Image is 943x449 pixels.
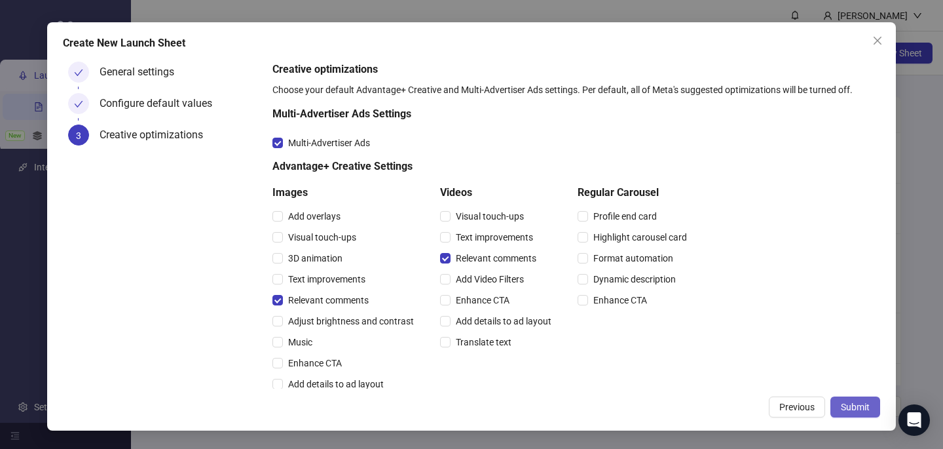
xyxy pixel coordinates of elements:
[867,30,888,51] button: Close
[588,209,662,224] span: Profile end card
[272,83,875,97] div: Choose your default Advantage+ Creative and Multi-Advertiser Ads settings. Per default, all of Me...
[76,130,81,141] span: 3
[451,209,529,224] span: Visual touch-ups
[283,251,348,265] span: 3D animation
[588,293,652,307] span: Enhance CTA
[272,62,875,77] h5: Creative optimizations
[283,377,389,391] span: Add details to ad layout
[588,251,678,265] span: Format automation
[74,68,83,77] span: check
[451,230,538,244] span: Text improvements
[830,397,880,418] button: Submit
[841,402,870,412] span: Submit
[272,185,419,201] h5: Images
[779,402,815,412] span: Previous
[100,125,213,146] div: Creative optimizations
[272,159,692,174] h5: Advantage+ Creative Settings
[451,314,557,328] span: Add details to ad layout
[63,35,880,51] div: Create New Launch Sheet
[283,230,361,244] span: Visual touch-ups
[272,106,692,122] h5: Multi-Advertiser Ads Settings
[578,185,692,201] h5: Regular Carousel
[451,293,515,307] span: Enhance CTA
[451,335,517,349] span: Translate text
[283,272,371,286] span: Text improvements
[769,397,825,418] button: Previous
[283,314,419,328] span: Adjust brightness and contrast
[283,293,374,307] span: Relevant comments
[440,185,557,201] h5: Videos
[872,35,883,46] span: close
[451,251,542,265] span: Relevant comments
[283,335,318,349] span: Music
[283,136,375,150] span: Multi-Advertiser Ads
[588,230,692,244] span: Highlight carousel card
[283,209,346,224] span: Add overlays
[898,404,930,436] div: Open Intercom Messenger
[588,272,681,286] span: Dynamic description
[451,272,529,286] span: Add Video Filters
[100,93,223,114] div: Configure default values
[74,100,83,109] span: check
[283,356,347,370] span: Enhance CTA
[100,62,185,83] div: General settings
